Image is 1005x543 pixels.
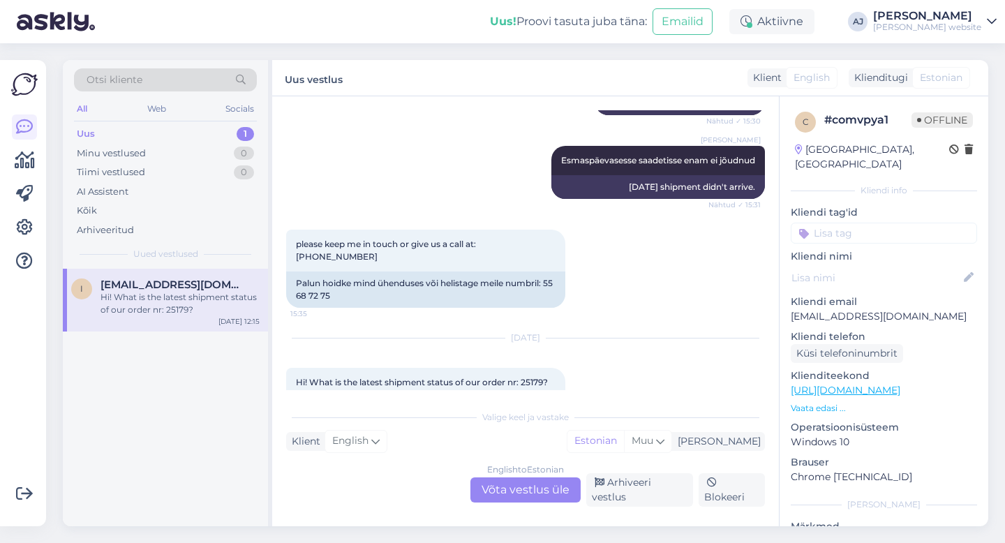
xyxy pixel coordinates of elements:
p: Klienditeekond [791,369,977,383]
span: Estonian [920,70,962,85]
div: [DATE] 12:15 [218,316,260,327]
div: Kliendi info [791,184,977,197]
span: Muu [632,434,653,447]
span: c [803,117,809,127]
div: Uus [77,127,95,141]
p: Vaata edasi ... [791,402,977,415]
div: Blokeeri [699,473,765,507]
p: [EMAIL_ADDRESS][DOMAIN_NAME] [791,309,977,324]
span: Nähtud ✓ 15:31 [708,200,761,210]
div: Aktiivne [729,9,814,34]
div: Web [144,100,169,118]
div: [PERSON_NAME] [873,10,981,22]
p: Kliendi nimi [791,249,977,264]
div: 1 [237,127,254,141]
div: # comvpya1 [824,112,911,128]
button: Emailid [653,8,713,35]
input: Lisa nimi [791,270,961,285]
div: Arhiveeri vestlus [586,473,693,507]
div: English to Estonian [487,463,564,476]
img: Askly Logo [11,71,38,98]
div: Hi! What is the latest shipment status of our order nr: 25179? [100,291,260,316]
div: Socials [223,100,257,118]
div: 0 [234,165,254,179]
p: Windows 10 [791,435,977,449]
div: [GEOGRAPHIC_DATA], [GEOGRAPHIC_DATA] [795,142,949,172]
p: Kliendi telefon [791,329,977,344]
div: Küsi telefoninumbrit [791,344,903,363]
span: Nähtud ✓ 15:30 [706,116,761,126]
div: Palun hoidke mind ühenduses või helistage meile numbril: 55 68 72 75 [286,271,565,308]
span: 15:35 [290,308,343,319]
p: Chrome [TECHNICAL_ID] [791,470,977,484]
div: AJ [848,12,868,31]
div: Võta vestlus üle [470,477,581,503]
div: [DATE] [286,332,765,344]
div: Klienditugi [849,70,908,85]
div: Proovi tasuta juba täna: [490,13,647,30]
div: Minu vestlused [77,147,146,161]
span: Esmaspäevasesse saadetisse enam ei jõudnud [561,155,755,165]
div: [PERSON_NAME] [791,498,977,511]
div: [DATE] shipment didn't arrive. [551,175,765,199]
span: Uued vestlused [133,248,198,260]
span: info@noveba.com [100,278,246,291]
label: Uus vestlus [285,68,343,87]
span: please keep me in touch or give us a call at: [PHONE_NUMBER] [296,239,478,262]
span: Hi! What is the latest shipment status of our order nr: 25179? [296,377,548,387]
span: Otsi kliente [87,73,142,87]
div: [PERSON_NAME] [672,434,761,449]
p: Kliendi tag'id [791,205,977,220]
a: [URL][DOMAIN_NAME] [791,384,900,396]
b: Uus! [490,15,516,28]
span: English [794,70,830,85]
div: Klient [286,434,320,449]
span: [PERSON_NAME] [701,135,761,145]
a: [PERSON_NAME][PERSON_NAME] website [873,10,997,33]
span: i [80,283,83,294]
span: Offline [911,112,973,128]
p: Märkmed [791,519,977,534]
span: English [332,433,368,449]
p: Brauser [791,455,977,470]
div: Tiimi vestlused [77,165,145,179]
div: Estonian [567,431,624,452]
div: 0 [234,147,254,161]
p: Operatsioonisüsteem [791,420,977,435]
div: Arhiveeritud [77,223,134,237]
div: All [74,100,90,118]
div: Valige keel ja vastake [286,411,765,424]
p: Kliendi email [791,295,977,309]
input: Lisa tag [791,223,977,244]
div: Kõik [77,204,97,218]
div: [PERSON_NAME] website [873,22,981,33]
div: Klient [747,70,782,85]
div: AI Assistent [77,185,128,199]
